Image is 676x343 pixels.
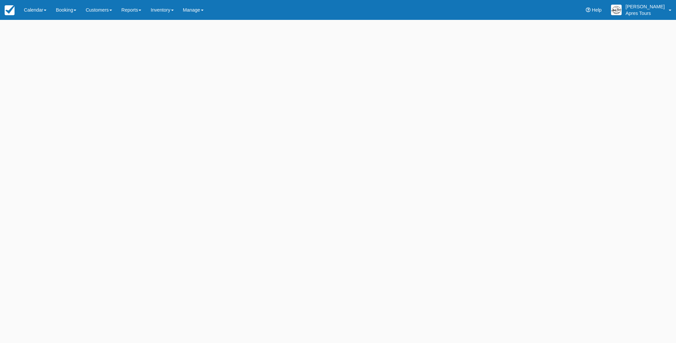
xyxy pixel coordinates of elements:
p: [PERSON_NAME] [626,3,665,10]
span: Help [592,7,602,13]
i: Help [586,8,590,12]
img: A1 [611,5,622,15]
p: Apres Tours [626,10,665,17]
img: checkfront-main-nav-mini-logo.png [5,5,15,15]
